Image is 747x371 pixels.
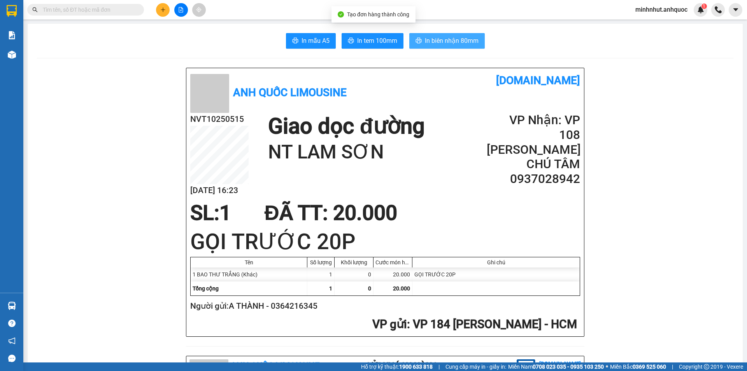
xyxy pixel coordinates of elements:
[373,267,412,281] div: 20.000
[610,362,666,371] span: Miền Bắc
[697,6,704,13] img: icon-new-feature
[487,157,580,172] h2: CHÚ TÂM
[342,33,403,49] button: printerIn tem 100mm
[190,227,580,257] h1: GỌI TRƯỚC 20P
[193,259,305,266] div: Tên
[190,300,577,313] h2: Người gửi: A THÀNH - 0364216345
[425,36,479,46] span: In biên nhận 80mm
[191,267,307,281] div: 1 BAO THƯ TRẮNG (Khác)
[264,201,397,225] span: ĐÃ TT : 20.000
[533,364,604,370] strong: 0708 023 035 - 0935 103 250
[393,285,410,292] span: 20.000
[715,6,722,13] img: phone-icon
[286,33,336,49] button: printerIn mẫu A5
[302,36,330,46] span: In mẫu A5
[368,285,371,292] span: 0
[701,4,707,9] sup: 1
[606,365,608,368] span: ⚪️
[43,5,135,14] input: Tìm tên, số ĐT hoặc mã đơn
[445,362,506,371] span: Cung cấp máy in - giấy in:
[193,285,219,292] span: Tổng cộng
[438,362,440,371] span: |
[8,337,16,345] span: notification
[337,259,371,266] div: Khối lượng
[335,267,373,281] div: 0
[174,3,188,17] button: file-add
[8,355,16,362] span: message
[8,51,16,59] img: warehouse-icon
[703,4,705,9] span: 1
[8,31,16,39] img: solution-icon
[292,37,298,45] span: printer
[268,140,424,165] h1: NT LAM SƠN
[190,201,219,225] span: SL:
[219,201,231,225] span: 1
[409,33,485,49] button: printerIn biên nhận 80mm
[399,364,433,370] strong: 1900 633 818
[7,5,17,17] img: logo-vxr
[487,113,580,157] h2: VP Nhận: VP 108 [PERSON_NAME]
[190,316,577,332] h2: : VP 184 [PERSON_NAME] - HCM
[268,113,424,140] h1: Giao dọc đường
[539,360,581,367] b: [DOMAIN_NAME]
[496,74,580,87] b: [DOMAIN_NAME]
[338,11,344,18] span: check-circle
[196,7,202,12] span: aim
[347,11,409,18] span: Tạo đơn hàng thành công
[414,259,578,266] div: Ghi chú
[233,86,347,99] b: Anh Quốc Limousine
[156,3,170,17] button: plus
[729,3,742,17] button: caret-down
[633,364,666,370] strong: 0369 525 060
[361,362,433,371] span: Hỗ trợ kỹ thuật:
[190,113,249,126] h2: NVT10250515
[192,3,206,17] button: aim
[329,285,332,292] span: 1
[178,7,184,12] span: file-add
[307,267,335,281] div: 1
[375,259,410,266] div: Cước món hàng
[672,362,673,371] span: |
[357,36,397,46] span: In tem 100mm
[508,362,604,371] span: Miền Nam
[8,320,16,327] span: question-circle
[704,364,709,369] span: copyright
[412,267,580,281] div: GỌI TRƯỚC 20P
[32,7,38,12] span: search
[160,7,166,12] span: plus
[732,6,739,13] span: caret-down
[190,184,249,197] h2: [DATE] 16:23
[365,361,438,371] b: Gửi khách hàng
[8,302,16,310] img: warehouse-icon
[416,37,422,45] span: printer
[348,37,354,45] span: printer
[309,259,332,266] div: Số lượng
[231,361,319,371] b: Anh Quốc Limousine
[629,5,694,14] span: minhnhut.anhquoc
[487,172,580,186] h2: 0937028942
[372,317,407,331] span: VP gửi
